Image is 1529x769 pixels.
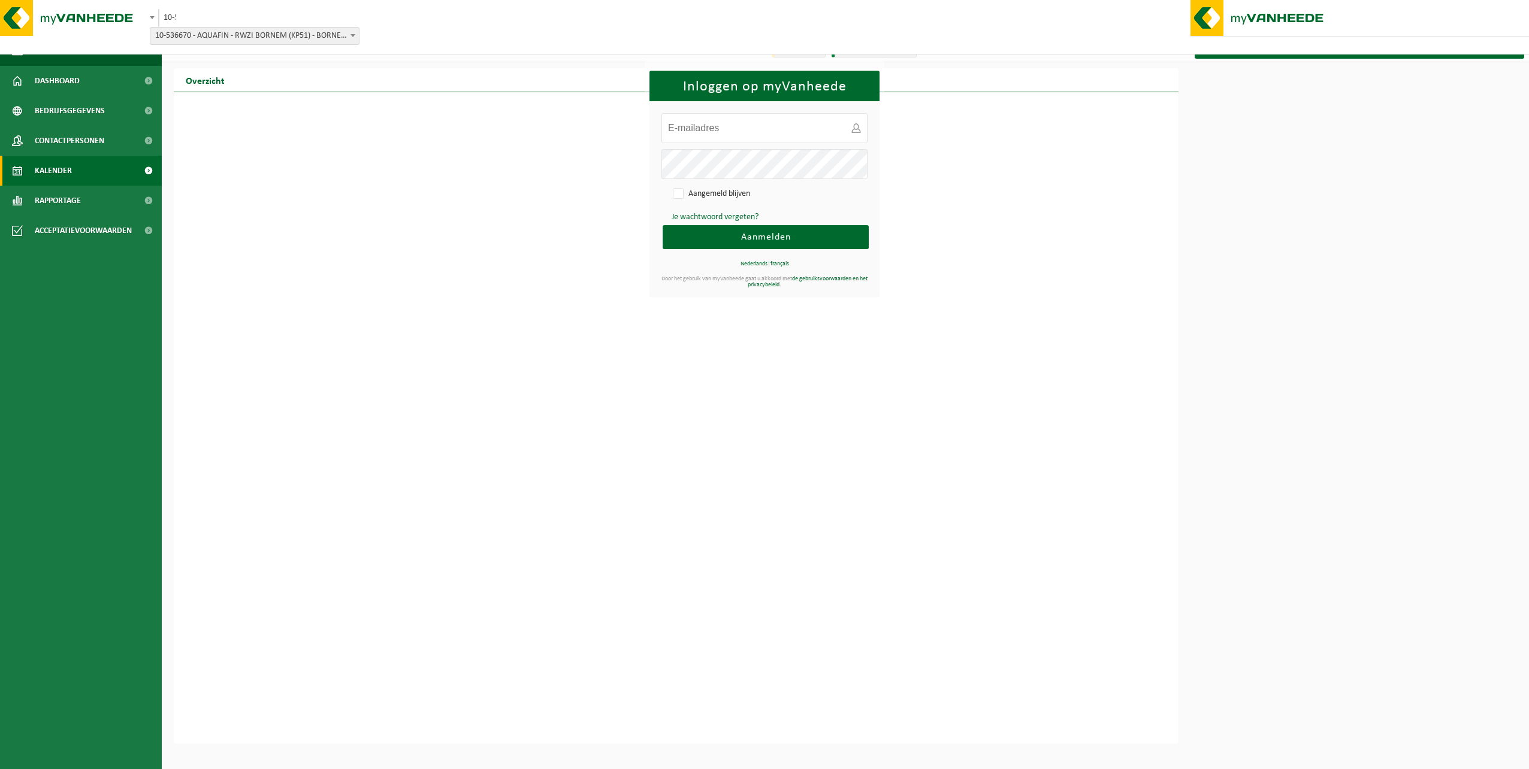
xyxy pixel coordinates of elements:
[741,261,767,267] a: Nederlands
[159,10,176,26] span: 10-536670 - AQUAFIN - RWZI BORNEM (KP51) - BORNEM
[150,28,359,44] span: 10-536670 - AQUAFIN - RWZI BORNEM (KP51) - BORNEM
[649,71,880,101] h1: Inloggen op myVanheede
[663,225,869,249] button: Aanmelden
[35,186,81,216] span: Rapportage
[174,68,237,92] h2: Overzicht
[35,156,72,186] span: Kalender
[661,113,868,143] input: E-mailadres
[670,185,759,203] label: Aangemeld blijven
[150,27,359,45] span: 10-536670 - AQUAFIN - RWZI BORNEM (KP51) - BORNEM
[35,126,104,156] span: Contactpersonen
[770,261,789,267] a: français
[158,9,159,27] span: 10-536670 - AQUAFIN - RWZI BORNEM (KP51) - BORNEM
[649,276,880,288] div: Door het gebruik van myVanheede gaat u akkoord met .
[35,96,105,126] span: Bedrijfsgegevens
[741,232,791,242] span: Aanmelden
[35,216,132,246] span: Acceptatievoorwaarden
[35,66,80,96] span: Dashboard
[649,261,880,267] div: |
[748,275,868,288] a: de gebruiksvoorwaarden en het privacybeleid
[672,213,759,222] a: Je wachtwoord vergeten?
